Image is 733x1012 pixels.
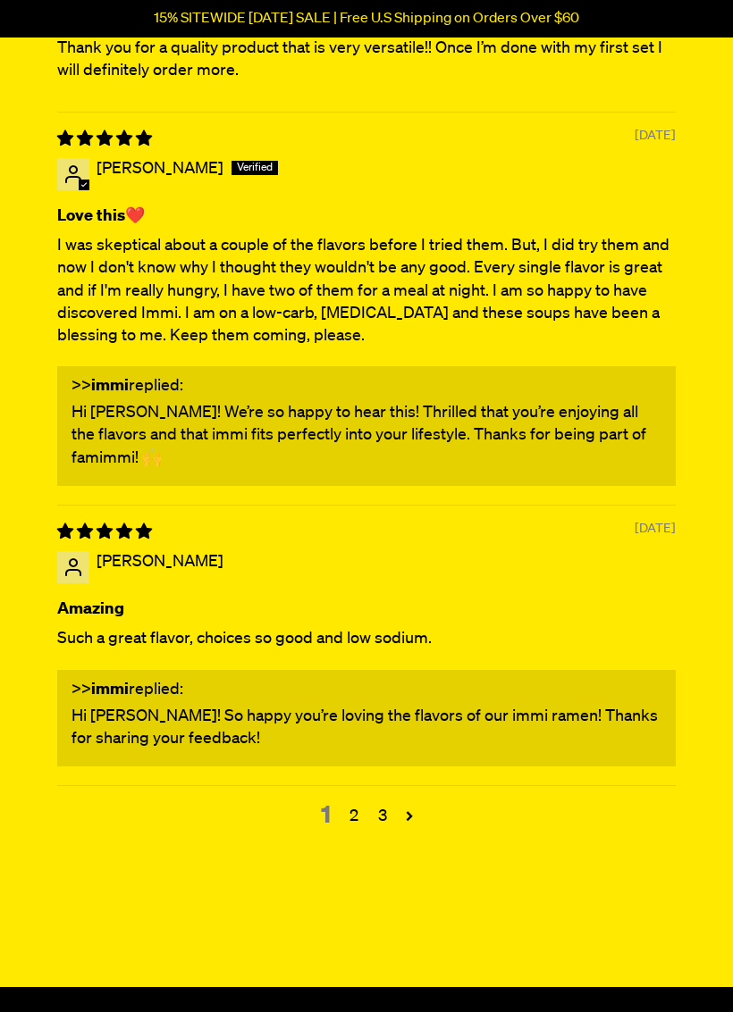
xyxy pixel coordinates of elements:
p: Hi [PERSON_NAME]! So happy you’re loving the flavors of our immi ramen! Thanks for sharing your f... [72,706,661,750]
span: 5 star review [57,131,152,147]
p: 15% SITEWIDE [DATE] SALE | Free U.S Shipping on Orders Over $60 [154,11,579,27]
span: 5 star review [57,524,152,540]
a: Page 3 [368,805,397,828]
a: Page 2 [340,805,368,828]
span: [DATE] [635,127,676,145]
p: Hi [PERSON_NAME]! We’re so happy to hear this! Thrilled that you’re enjoying all the flavors and ... [72,402,661,470]
div: >> replied: [72,375,661,397]
p: I was skeptical about a couple of the flavors before I tried them. But, I did try them and now I ... [57,235,676,347]
p: Such a great flavor, choices so good and low sodium. [57,628,676,650]
b: Love this❤️ [57,205,676,228]
b: immi [91,682,129,698]
span: [PERSON_NAME] [97,161,223,177]
b: Amazing [57,598,676,621]
b: immi [91,378,129,394]
div: >> replied: [72,679,661,701]
span: [DATE] [635,520,676,538]
span: [PERSON_NAME] [97,554,223,570]
a: Page 2 [397,803,422,828]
